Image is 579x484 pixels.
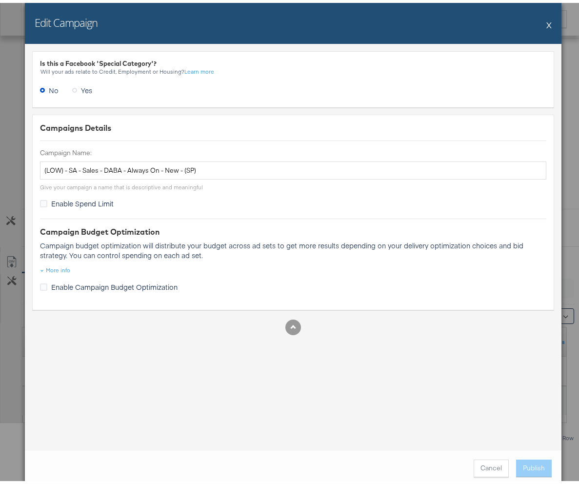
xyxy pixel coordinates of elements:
[40,120,546,131] div: Campaigns Details
[35,12,98,27] h2: Edit Campaign
[40,181,203,188] div: Give your campaign a name that is descriptive and meaningful
[184,65,214,72] a: Learn more
[46,263,70,271] div: More info
[40,238,546,257] p: Campaign budget optimization will distribute your budget across ad sets to get more results depen...
[40,263,70,271] div: More info
[546,12,552,32] button: X
[51,196,114,205] span: Enable Spend Limit
[40,223,546,235] div: Campaign Budget Optimization
[49,82,59,92] span: No
[40,65,546,72] div: Will your ads relate to Credit, Employment or Housing?
[51,279,178,289] span: Enable Campaign Budget Optimization
[474,457,509,474] button: Cancel
[81,82,92,92] span: Yes
[40,56,546,65] div: Is this a Facebook 'Special Category'?
[40,145,546,155] label: Campaign Name:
